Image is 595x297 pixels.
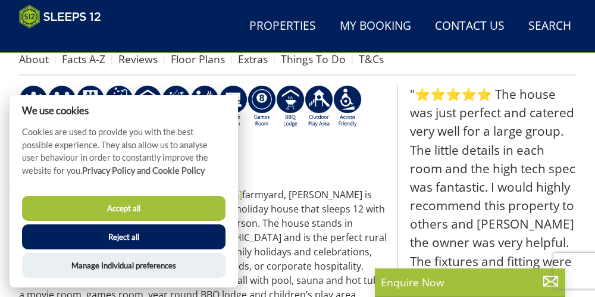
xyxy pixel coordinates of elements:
[19,85,48,128] img: AD_4nXeyNBIiEViFqGkFxeZn-WxmRvSobfXIejYCAwY7p4slR9Pvv7uWB8BWWl9Rip2DDgSCjKzq0W1yXMRj2G_chnVa9wg_L...
[76,85,105,128] img: AD_4nXfRzBlt2m0mIteXDhAcJCdmEApIceFt1SPvkcB48nqgTZkfMpQlDmULa47fkdYiHD0skDUgcqepViZHFLjVKS2LWHUqM...
[10,126,238,186] p: Cookies are used to provide you with the best possible experience. They also allow us to analyse ...
[333,85,362,128] img: AD_4nXe3VD57-M2p5iq4fHgs6WJFzKj8B0b3RcPFe5LKK9rgeZlFmFoaMJPsJOOJzc7Q6RMFEqsjIZ5qfEJu1txG3QLmI_2ZW...
[430,13,509,40] a: Contact Us
[219,85,248,128] img: AD_4nXcMx2CE34V8zJUSEa4yj9Pppk-n32tBXeIdXm2A2oX1xZoj8zz1pCuMiQujsiKLZDhbHnQsaZvA37aEfuFKITYDwIrZv...
[10,105,238,116] h2: We use cookies
[238,52,268,66] a: Extras
[19,52,49,66] a: About
[359,52,384,66] a: T&Cs
[335,13,416,40] a: My Booking
[305,85,333,128] img: AD_4nXfjdDqPkGBf7Vpi6H87bmAUe5GYCbodrAbU4sf37YN55BCjSXGx5ZgBV7Vb9EJZsXiNVuyAiuJUB3WVt-w9eJ0vaBcHg...
[281,52,346,66] a: Things To Do
[118,52,158,66] a: Reviews
[82,165,205,176] a: Privacy Policy and Cookie Policy
[22,224,226,249] button: Reject all
[62,52,105,66] a: Facts A-Z
[19,5,101,29] img: Sleeps 12
[22,196,226,221] button: Accept all
[276,85,305,128] img: AD_4nXfdu1WaBqbCvRx5dFd3XGC71CFesPHPPZknGuZzXQvBzugmLudJYyY22b9IpSVlKbnRjXo7AJLKEyhYodtd_Fvedgm5q...
[190,85,219,128] img: AD_4nXdjbGEeivCGLLmyT_JEP7bTfXsjgyLfnLszUAQeQ4RcokDYHVBt5R8-zTDbAVICNoGv1Dwc3nsbUb1qR6CAkrbZUeZBN...
[162,85,190,128] img: AD_4nXcpX5uDwed6-YChlrI2BYOgXwgg3aqYHOhRm0XfZB-YtQW2NrmeCr45vGAfVKUq4uWnc59ZmEsEzoF5o39EWARlT1ewO...
[245,13,321,40] a: Properties
[248,85,276,128] img: AD_4nXdrZMsjcYNLGsKuA84hRzvIbesVCpXJ0qqnwZoX5ch9Zjv73tWe4fnFRs2gJ9dSiUubhZXckSJX_mqrZBmYExREIfryF...
[13,36,138,46] iframe: Customer reviews powered by Trustpilot
[22,253,226,278] button: Manage Individual preferences
[381,274,559,290] p: Enquire Now
[105,85,133,128] img: AD_4nXdmwCQHKAiIjYDk_1Dhq-AxX3fyYPYaVgX942qJE-Y7he54gqc0ybrIGUg6Qr_QjHGl2FltMhH_4pZtc0qV7daYRc31h...
[133,85,162,128] img: AD_4nXei2dp4L7_L8OvME76Xy1PUX32_NMHbHVSts-g-ZAVb8bILrMcUKZI2vRNdEqfWP017x6NFeUMZMqnp0JYknAB97-jDN...
[48,85,76,128] img: AD_4nXeP6WuvG491uY6i5ZIMhzz1N248Ei-RkDHdxvvjTdyF2JXhbvvI0BrTCyeHgyWBEg8oAgd1TvFQIsSlzYPCTB7K21VoI...
[171,52,225,66] a: Floor Plans
[524,13,576,40] a: Search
